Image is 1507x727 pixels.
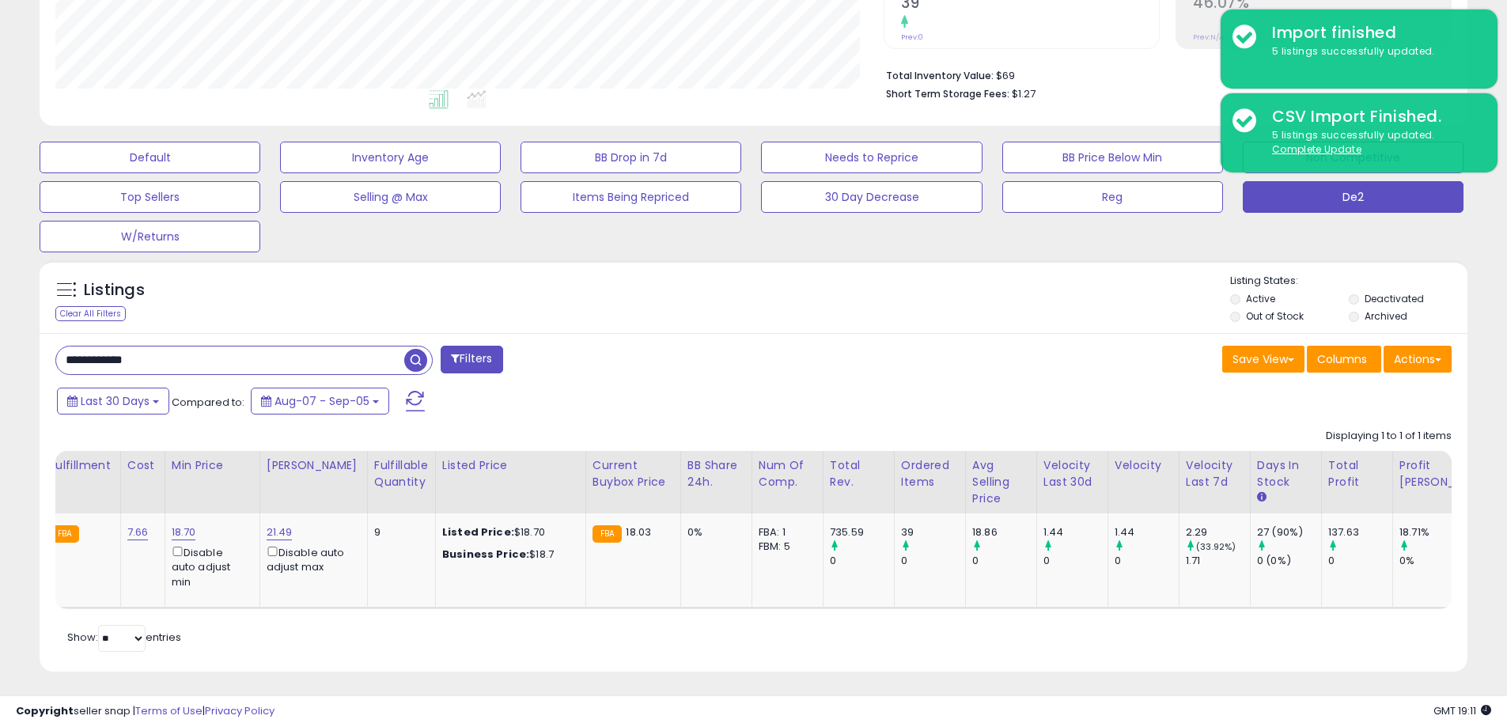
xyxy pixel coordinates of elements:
[1246,292,1275,305] label: Active
[901,32,923,42] small: Prev: 0
[172,395,244,410] span: Compared to:
[1326,429,1452,444] div: Displaying 1 to 1 of 1 items
[135,703,203,718] a: Terms of Use
[830,554,894,568] div: 0
[1002,181,1223,213] button: Reg
[1257,490,1267,505] small: Days In Stock.
[1260,21,1486,44] div: Import finished
[1186,554,1250,568] div: 1.71
[1193,32,1224,42] small: Prev: N/A
[1243,181,1463,213] button: De2
[251,388,389,415] button: Aug-07 - Sep-05
[84,279,145,301] h5: Listings
[972,525,1036,540] div: 18.86
[172,457,253,474] div: Min Price
[172,543,248,589] div: Disable auto adjust min
[40,181,260,213] button: Top Sellers
[1257,525,1321,540] div: 27 (90%)
[886,87,1009,100] b: Short Term Storage Fees:
[1002,142,1223,173] button: BB Price Below Min
[442,547,574,562] div: $18.7
[521,142,741,173] button: BB Drop in 7d
[1043,554,1108,568] div: 0
[830,525,894,540] div: 735.59
[1399,457,1494,490] div: Profit [PERSON_NAME]
[1260,105,1486,128] div: CSV Import Finished.
[442,547,529,562] b: Business Price:
[374,457,429,490] div: Fulfillable Quantity
[759,525,811,540] div: FBA: 1
[1043,525,1108,540] div: 1.44
[593,457,674,490] div: Current Buybox Price
[172,524,196,540] a: 18.70
[81,393,150,409] span: Last 30 Days
[1328,525,1392,540] div: 137.63
[1272,142,1361,156] u: Complete Update
[267,457,361,474] div: [PERSON_NAME]
[761,181,982,213] button: 30 Day Decrease
[267,543,355,574] div: Disable auto adjust max
[901,554,965,568] div: 0
[759,457,816,490] div: Num of Comp.
[280,142,501,173] button: Inventory Age
[1328,457,1386,490] div: Total Profit
[1186,525,1250,540] div: 2.29
[441,346,502,373] button: Filters
[1399,525,1500,540] div: 18.71%
[267,524,293,540] a: 21.49
[127,457,158,474] div: Cost
[1012,86,1036,101] span: $1.27
[1115,525,1179,540] div: 1.44
[442,524,514,540] b: Listed Price:
[1307,346,1381,373] button: Columns
[1365,309,1407,323] label: Archived
[67,630,181,645] span: Show: entries
[761,142,982,173] button: Needs to Reprice
[1260,128,1486,157] div: 5 listings successfully updated.
[886,65,1440,84] li: $69
[57,388,169,415] button: Last 30 Days
[55,306,126,321] div: Clear All Filters
[901,457,959,490] div: Ordered Items
[50,525,79,543] small: FBA
[759,540,811,554] div: FBM: 5
[593,525,622,543] small: FBA
[205,703,275,718] a: Privacy Policy
[1365,292,1424,305] label: Deactivated
[442,525,574,540] div: $18.70
[972,457,1030,507] div: Avg Selling Price
[1328,554,1392,568] div: 0
[1043,457,1101,490] div: Velocity Last 30d
[521,181,741,213] button: Items Being Repriced
[275,393,369,409] span: Aug-07 - Sep-05
[1257,457,1315,490] div: Days In Stock
[886,69,994,82] b: Total Inventory Value:
[1399,554,1500,568] div: 0%
[1246,309,1304,323] label: Out of Stock
[687,525,740,540] div: 0%
[40,221,260,252] button: W/Returns
[1433,703,1491,718] span: 2025-10-6 19:11 GMT
[1115,554,1179,568] div: 0
[687,457,745,490] div: BB Share 24h.
[127,524,149,540] a: 7.66
[1230,274,1467,289] p: Listing States:
[1115,457,1172,474] div: Velocity
[830,457,888,490] div: Total Rev.
[16,703,74,718] strong: Copyright
[1222,346,1304,373] button: Save View
[280,181,501,213] button: Selling @ Max
[50,457,114,474] div: Fulfillment
[1384,346,1452,373] button: Actions
[1317,351,1367,367] span: Columns
[972,554,1036,568] div: 0
[1260,44,1486,59] div: 5 listings successfully updated.
[1257,554,1321,568] div: 0 (0%)
[442,457,579,474] div: Listed Price
[1186,457,1244,490] div: Velocity Last 7d
[40,142,260,173] button: Default
[374,525,423,540] div: 9
[901,525,965,540] div: 39
[626,524,651,540] span: 18.03
[16,704,275,719] div: seller snap | |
